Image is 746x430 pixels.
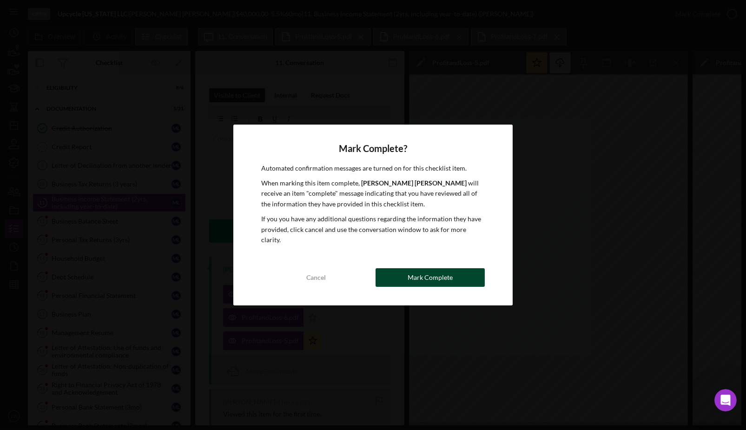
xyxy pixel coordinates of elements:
[376,268,485,287] button: Mark Complete
[714,389,737,411] iframe: Intercom live chat
[306,268,326,287] div: Cancel
[261,214,485,245] p: If you you have any additional questions regarding the information they have provided, click canc...
[361,179,467,187] b: [PERSON_NAME] [PERSON_NAME]
[408,268,453,287] div: Mark Complete
[261,268,371,287] button: Cancel
[261,143,485,154] h4: Mark Complete?
[261,178,485,209] p: When marking this item complete, will receive an item "complete" message indicating that you have...
[261,163,485,173] p: Automated confirmation messages are turned on for this checklist item.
